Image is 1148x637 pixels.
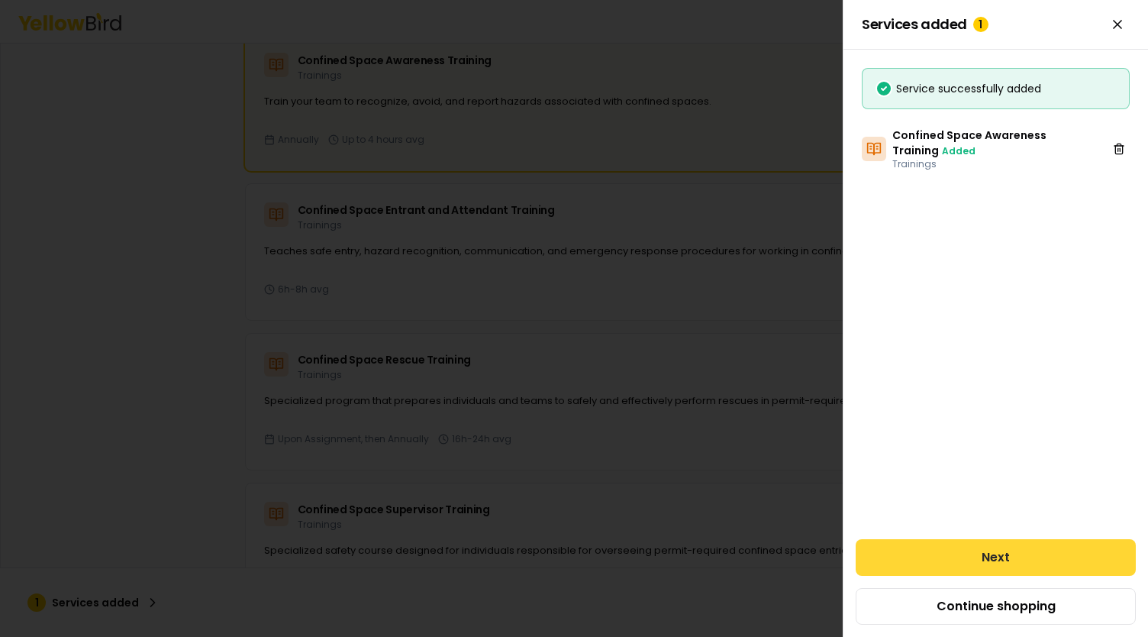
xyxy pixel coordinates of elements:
[892,128,1102,158] h3: Confined Space Awareness Training
[892,158,1102,170] p: Trainings
[1105,12,1130,37] button: Close
[973,17,988,32] div: 1
[875,81,1117,96] div: Service successfully added
[862,17,988,32] span: Services added
[856,539,1136,576] button: Next
[856,588,1136,625] button: Continue shopping
[942,144,975,157] span: Added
